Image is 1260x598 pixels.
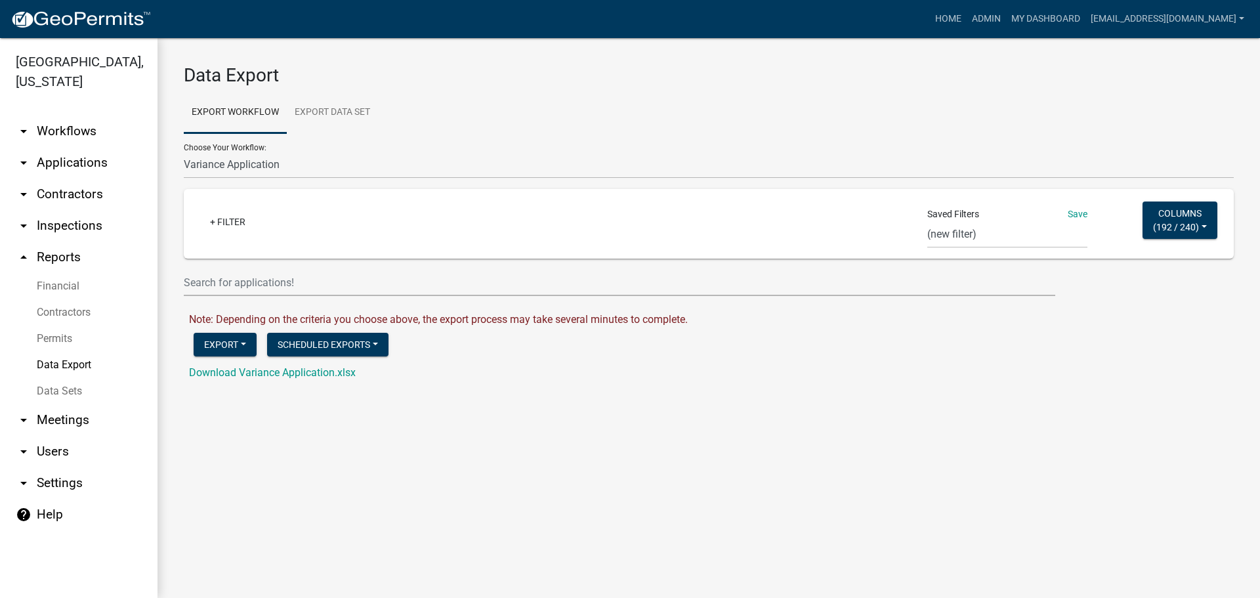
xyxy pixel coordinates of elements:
span: Saved Filters [927,207,979,221]
button: Columns(192 / 240) [1143,202,1217,239]
a: Download Variance Application.xlsx [189,366,356,379]
a: My Dashboard [1006,7,1085,32]
i: help [16,507,31,523]
i: arrow_drop_down [16,123,31,139]
a: Save [1068,209,1087,219]
a: Export Workflow [184,92,287,134]
a: + Filter [199,210,256,234]
span: Note: Depending on the criteria you choose above, the export process may take several minutes to ... [189,313,688,326]
a: [EMAIL_ADDRESS][DOMAIN_NAME] [1085,7,1249,32]
i: arrow_drop_down [16,444,31,459]
a: Home [930,7,967,32]
a: Admin [967,7,1006,32]
i: arrow_drop_down [16,412,31,428]
span: 192 / 240 [1156,221,1196,232]
i: arrow_drop_down [16,155,31,171]
i: arrow_drop_down [16,186,31,202]
i: arrow_drop_up [16,249,31,265]
button: Export [194,333,257,356]
a: Export Data Set [287,92,378,134]
h3: Data Export [184,64,1234,87]
button: Scheduled Exports [267,333,388,356]
i: arrow_drop_down [16,218,31,234]
i: arrow_drop_down [16,475,31,491]
input: Search for applications! [184,269,1055,296]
